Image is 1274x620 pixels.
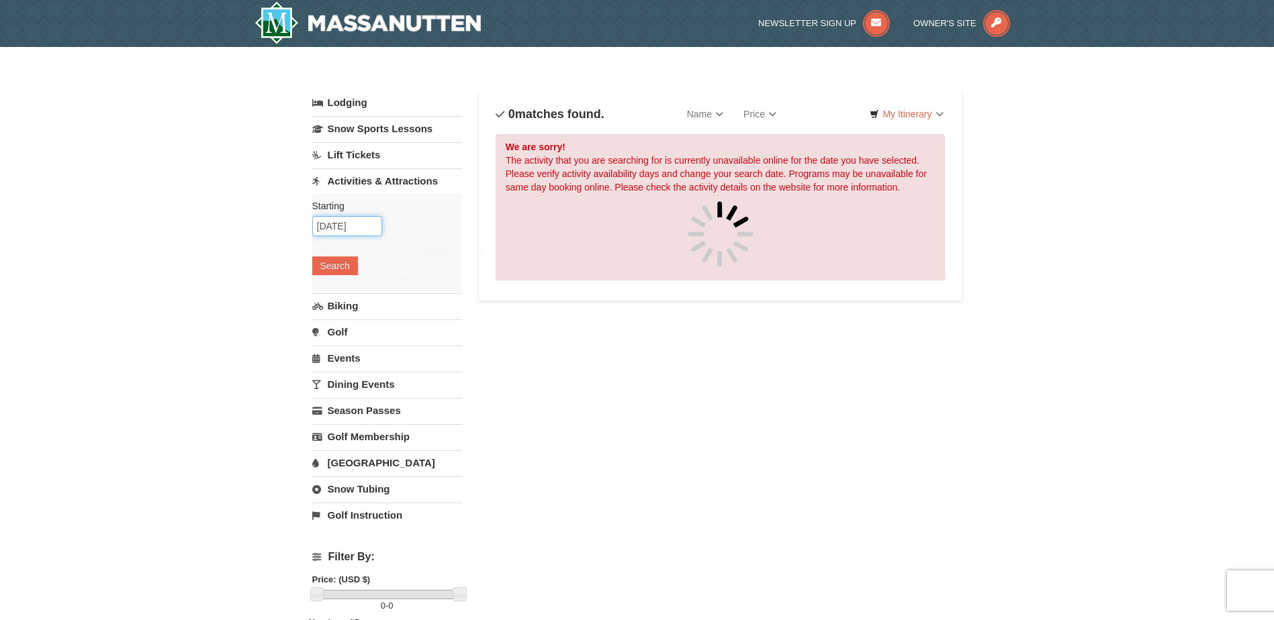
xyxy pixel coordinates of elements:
a: Activities & Attractions [312,168,462,193]
span: 0 [381,601,385,611]
span: Monday [347,274,360,285]
span: Sunday [321,274,333,285]
a: 13 [340,333,366,352]
a: Name [677,101,733,127]
img: spinner.gif [687,201,754,268]
a: Golf Membership [312,424,462,449]
a: My Itinerary [861,104,952,124]
span: 0 [508,107,515,121]
a: 31 [443,372,466,391]
a: 19 [316,352,339,371]
span: Prev [320,245,331,256]
a: Next [470,241,489,260]
span: 3 [443,293,466,312]
strong: We are sorry! [506,142,565,152]
a: Lodging [312,91,462,115]
span: Owner's Site [913,18,976,28]
a: Lift Tickets [312,142,462,167]
label: - [312,599,462,613]
h4: Filter By: [312,551,462,563]
a: 29 [392,372,418,391]
span: 4 [467,293,490,312]
a: 26 [316,372,339,391]
a: 17 [443,333,466,352]
span: Thursday [424,274,436,285]
a: 11 [467,313,490,331]
a: 30 [419,372,442,391]
h4: matches found. [496,107,604,121]
strong: Price: (USD $) [312,574,371,584]
a: Golf Instruction [312,503,462,527]
a: Season Passes [312,398,462,423]
a: 9 [419,313,442,331]
a: Price [733,101,786,127]
a: 28 [367,372,390,391]
img: Massanutten Resort Logo [255,1,482,44]
a: 12 [316,333,339,352]
span: 8 [392,313,418,331]
span: Tuesday [373,274,384,285]
span: Newsletter Sign Up [758,18,856,28]
a: Newsletter Sign Up [758,18,890,28]
a: Owner's Site [913,18,1010,28]
span: Friday [450,274,459,285]
a: 22 [392,352,418,371]
a: 25 [467,352,490,371]
a: 23 [419,352,442,371]
a: 21 [367,352,390,371]
a: Massanutten Resort [255,1,482,44]
a: 15 [392,333,418,352]
span: 0 [388,601,393,611]
a: Snow Sports Lessons [312,116,462,141]
span: 2 [419,293,442,312]
a: Snow Tubing [312,476,462,501]
label: Starting [312,199,452,213]
a: 27 [340,372,366,391]
span: 1 [392,293,418,312]
span: Saturday [473,274,484,285]
a: 16 [419,333,442,352]
a: 14 [367,333,390,352]
div: The activity that you are searching for is currently unavailable online for the date you have sel... [496,134,946,280]
a: 18 [467,333,490,352]
span: Wednesday [398,274,412,285]
span: 2025 [424,246,447,257]
span: 7 [367,313,390,331]
a: Prev [317,241,336,260]
span: 6 [340,313,366,331]
span: Next [474,245,485,256]
a: [GEOGRAPHIC_DATA] [312,450,462,475]
a: 20 [340,352,366,371]
a: 24 [443,352,466,371]
a: 10 [443,313,466,331]
span: 5 [316,313,339,331]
